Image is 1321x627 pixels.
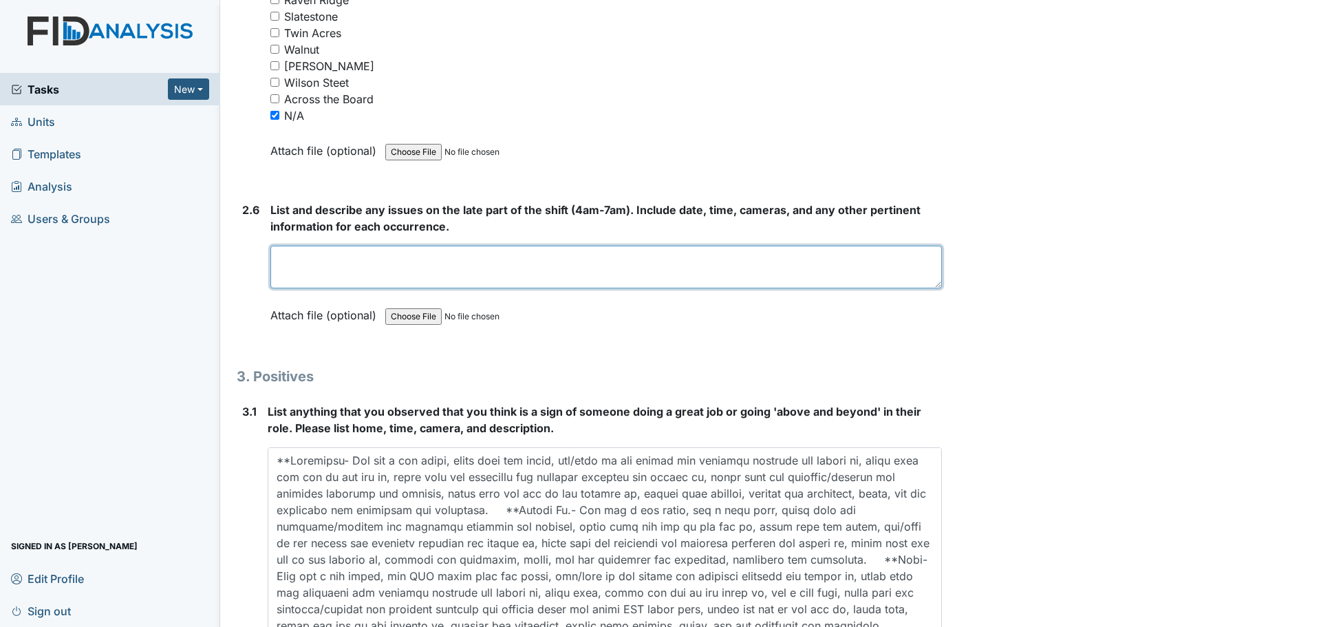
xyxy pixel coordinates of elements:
[168,78,209,100] button: New
[284,41,319,58] div: Walnut
[242,202,259,218] label: 2.6
[270,111,279,120] input: N/A
[11,600,71,621] span: Sign out
[11,111,55,132] span: Units
[270,78,279,87] input: Wilson Steet
[284,74,349,91] div: Wilson Steet
[11,143,81,164] span: Templates
[11,535,138,557] span: Signed in as [PERSON_NAME]
[270,45,279,54] input: Walnut
[242,403,257,420] label: 3.1
[237,366,942,387] h1: 3. Positives
[270,94,279,103] input: Across the Board
[270,61,279,70] input: [PERSON_NAME]
[270,135,382,159] label: Attach file (optional)
[11,568,84,589] span: Edit Profile
[284,8,338,25] div: Slatestone
[270,203,921,233] span: List and describe any issues on the late part of the shift (4am-7am). Include date, time, cameras...
[270,28,279,37] input: Twin Acres
[11,81,168,98] a: Tasks
[270,299,382,323] label: Attach file (optional)
[11,208,110,229] span: Users & Groups
[284,25,341,41] div: Twin Acres
[284,91,374,107] div: Across the Board
[284,107,304,124] div: N/A
[284,58,374,74] div: [PERSON_NAME]
[270,12,279,21] input: Slatestone
[11,176,72,197] span: Analysis
[268,405,921,435] span: List anything that you observed that you think is a sign of someone doing a great job or going 'a...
